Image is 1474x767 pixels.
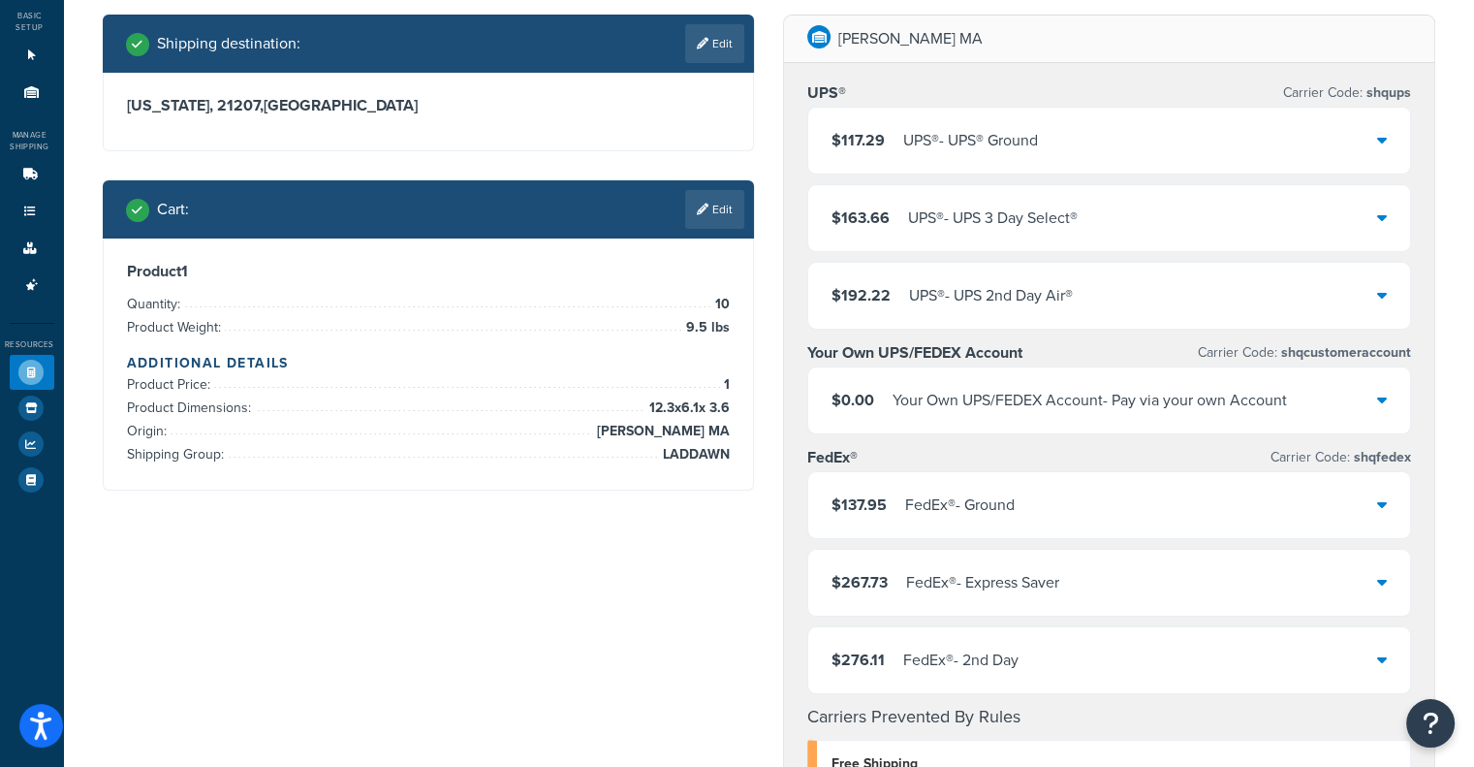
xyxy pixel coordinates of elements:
[685,190,744,229] a: Edit
[905,492,1015,519] div: FedEx® - Ground
[10,391,54,426] li: Marketplace
[1198,339,1411,367] p: Carrier Code:
[685,24,744,63] a: Edit
[127,398,256,418] span: Product Dimensions:
[838,25,983,52] p: [PERSON_NAME] MA
[807,448,858,467] h3: FedEx®
[10,427,54,462] li: Analytics
[1283,80,1411,107] p: Carrier Code:
[1406,699,1455,748] button: Open Resource Center
[1270,444,1411,471] p: Carrier Code:
[903,127,1038,154] div: UPS® - UPS® Ground
[10,157,54,193] li: Carriers
[1277,342,1411,363] span: shqcustomeraccount
[10,463,54,497] li: Help Docs
[720,373,731,397] span: 1
[127,96,731,115] h3: [US_STATE], 21207 , [GEOGRAPHIC_DATA]
[127,374,215,395] span: Product Price:
[10,75,54,111] li: Origins
[908,205,1078,232] div: UPS® - UPS 3 Day Select®
[127,262,731,281] h3: Product 1
[127,421,172,441] span: Origin:
[711,293,731,316] span: 10
[157,35,300,52] h2: Shipping destination :
[831,284,891,306] span: $192.22
[893,387,1287,414] div: Your Own UPS/FEDEX Account - Pay via your own Account
[10,231,54,267] li: Boxes
[127,294,185,314] span: Quantity:
[1363,82,1411,103] span: shqups
[157,201,189,218] h2: Cart :
[127,444,229,464] span: Shipping Group:
[831,389,874,411] span: $0.00
[10,268,54,304] li: Advanced Features
[682,316,731,339] span: 9.5 lbs
[1350,447,1411,467] span: shqfedex
[909,282,1073,309] div: UPS® - UPS 2nd Day Air®
[903,647,1019,674] div: FedEx® - 2nd Day
[10,38,54,74] li: Websites
[10,355,54,390] li: Test Your Rates
[659,443,731,466] span: LADDAWN
[831,129,885,151] span: $117.29
[831,494,887,516] span: $137.95
[807,83,846,103] h3: UPS®
[906,569,1059,596] div: FedEx® - Express Saver
[831,649,885,671] span: $276.11
[645,397,731,420] span: 12.3 x 6.1 x 3.6
[831,571,888,593] span: $267.73
[831,207,890,229] span: $163.66
[127,317,226,337] span: Product Weight:
[10,194,54,230] li: Shipping Rules
[593,420,731,443] span: [PERSON_NAME] MA
[127,353,731,373] h4: Additional Details
[807,704,1411,730] h4: Carriers Prevented By Rules
[807,343,1022,363] h3: Your Own UPS/FEDEX Account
